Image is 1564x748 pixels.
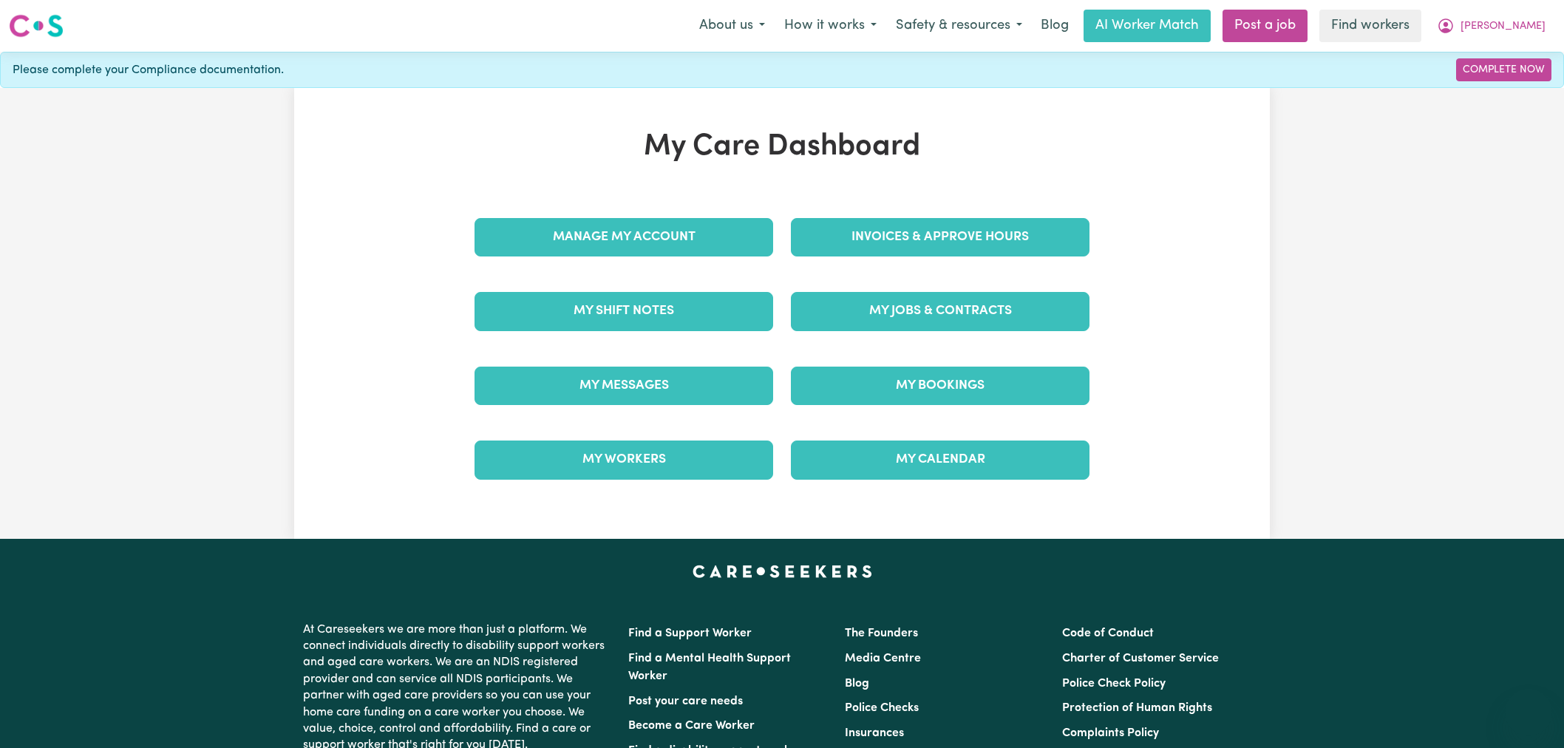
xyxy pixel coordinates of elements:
a: Careseekers home page [693,565,872,577]
a: AI Worker Match [1084,10,1211,42]
a: Invoices & Approve Hours [791,218,1089,256]
h1: My Care Dashboard [466,129,1098,165]
a: Insurances [845,727,904,739]
a: Manage My Account [475,218,773,256]
img: Careseekers logo [9,13,64,39]
button: About us [690,10,775,41]
a: Charter of Customer Service [1062,653,1219,664]
a: Post your care needs [628,696,743,707]
a: Police Checks [845,702,919,714]
a: Complete Now [1456,58,1551,81]
button: My Account [1427,10,1555,41]
a: Code of Conduct [1062,628,1154,639]
a: Post a job [1223,10,1308,42]
iframe: Button to launch messaging window [1505,689,1552,736]
a: My Bookings [791,367,1089,405]
button: Safety & resources [886,10,1032,41]
a: The Founders [845,628,918,639]
a: Blog [1032,10,1078,42]
a: My Messages [475,367,773,405]
a: Become a Care Worker [628,720,755,732]
a: Find a Support Worker [628,628,752,639]
a: Media Centre [845,653,921,664]
a: Find a Mental Health Support Worker [628,653,791,682]
a: Blog [845,678,869,690]
a: My Shift Notes [475,292,773,330]
a: My Jobs & Contracts [791,292,1089,330]
a: Careseekers logo [9,9,64,43]
span: Please complete your Compliance documentation. [13,61,284,79]
a: Find workers [1319,10,1421,42]
a: Police Check Policy [1062,678,1166,690]
span: [PERSON_NAME] [1461,18,1546,35]
button: How it works [775,10,886,41]
a: My Workers [475,441,773,479]
a: Protection of Human Rights [1062,702,1212,714]
a: Complaints Policy [1062,727,1159,739]
a: My Calendar [791,441,1089,479]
